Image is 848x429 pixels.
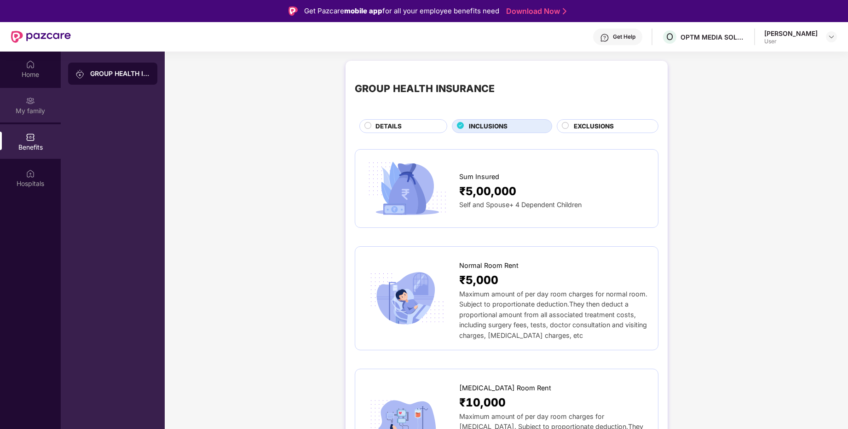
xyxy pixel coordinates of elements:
span: Self and Spouse+ 4 Dependent Children [459,201,582,209]
img: svg+xml;base64,PHN2ZyBpZD0iSG9tZSIgeG1sbnM9Imh0dHA6Ly93d3cudzMub3JnLzIwMDAvc3ZnIiB3aWR0aD0iMjAiIG... [26,60,35,69]
span: ₹5,000 [459,271,498,289]
span: EXCLUSIONS [574,122,614,131]
span: DETAILS [375,122,402,131]
span: Normal Room Rent [459,261,519,271]
img: svg+xml;base64,PHN2ZyB3aWR0aD0iMjAiIGhlaWdodD0iMjAiIHZpZXdCb3g9IjAgMCAyMCAyMCIgZmlsbD0ibm9uZSIgeG... [75,70,85,79]
div: GROUP HEALTH INSURANCE [355,81,495,97]
div: Get Help [613,33,635,41]
div: User [764,38,818,45]
img: svg+xml;base64,PHN2ZyBpZD0iSG9zcGl0YWxzIiB4bWxucz0iaHR0cDovL3d3dy53My5vcmcvMjAwMC9zdmciIHdpZHRoPS... [26,169,35,178]
img: Logo [288,6,298,16]
div: Get Pazcare for all your employee benefits need [304,6,499,17]
span: O [666,31,673,42]
span: ₹10,000 [459,394,506,411]
div: GROUP HEALTH INSURANCE [90,69,150,78]
img: svg+xml;base64,PHN2ZyBpZD0iSGVscC0zMngzMiIgeG1sbnM9Imh0dHA6Ly93d3cudzMub3JnLzIwMDAvc3ZnIiB3aWR0aD... [600,33,609,42]
img: svg+xml;base64,PHN2ZyB3aWR0aD0iMjAiIGhlaWdodD0iMjAiIHZpZXdCb3g9IjAgMCAyMCAyMCIgZmlsbD0ibm9uZSIgeG... [26,96,35,105]
span: INCLUSIONS [469,122,508,131]
a: Download Now [506,6,564,16]
img: svg+xml;base64,PHN2ZyBpZD0iRHJvcGRvd24tMzJ4MzIiIHhtbG5zPSJodHRwOi8vd3d3LnczLm9yZy8yMDAwL3N2ZyIgd2... [828,33,835,41]
span: ₹5,00,000 [459,182,516,200]
img: New Pazcare Logo [11,31,71,43]
img: svg+xml;base64,PHN2ZyBpZD0iQmVuZWZpdHMiIHhtbG5zPSJodHRwOi8vd3d3LnczLm9yZy8yMDAwL3N2ZyIgd2lkdGg9Ij... [26,133,35,142]
span: [MEDICAL_DATA] Room Rent [459,383,551,394]
span: Maximum amount of per day room charges for normal room. Subject to proportionate deduction.They t... [459,290,647,339]
img: icon [364,159,450,219]
div: [PERSON_NAME] [764,29,818,38]
img: icon [364,269,450,329]
span: Sum Insured [459,172,499,182]
div: OPTM MEDIA SOLUTIONS PRIVATE LIMITED [681,33,745,41]
img: Stroke [563,6,566,16]
strong: mobile app [344,6,382,15]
